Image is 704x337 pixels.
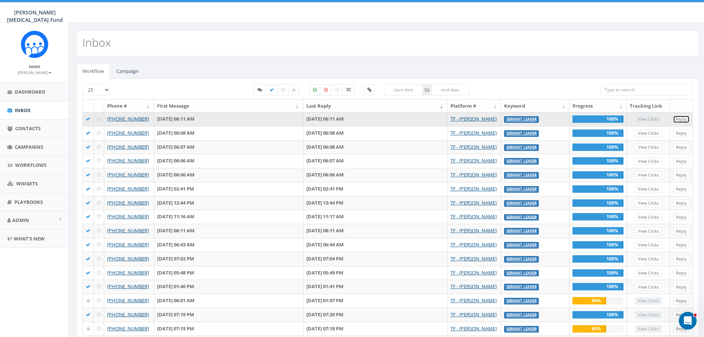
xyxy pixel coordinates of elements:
[450,227,497,234] a: TF - [PERSON_NAME]
[673,228,690,235] a: Reply
[303,168,448,182] td: [DATE] 06:06 AM
[303,238,448,252] td: [DATE] 06:44 AM
[635,241,662,249] a: View Clicks
[450,255,497,262] a: TF - [PERSON_NAME]
[572,227,623,235] div: 100%
[673,129,690,137] a: Reply
[673,144,690,151] a: Reply
[450,144,497,150] a: TF - [PERSON_NAME]
[635,255,662,263] a: View Clicks
[154,266,303,280] td: [DATE] 05:48 PM
[107,199,149,206] a: [PHONE_NUMBER]
[450,157,497,164] a: TF - [PERSON_NAME]
[450,311,497,318] a: TF - [PERSON_NAME]
[107,213,149,220] a: [PHONE_NUMBER]
[431,84,470,95] input: end date
[635,129,662,137] a: View Clicks
[601,84,693,95] input: Type to search
[450,171,497,178] a: TF - [PERSON_NAME]
[107,297,149,304] a: [PHONE_NUMBER]
[154,308,303,322] td: [DATE] 07:19 PM
[673,311,690,319] a: Reply
[303,294,448,308] td: [DATE] 01:07 PM
[635,213,662,221] a: View Clicks
[303,112,448,126] td: [DATE] 06:11 AM
[673,325,690,333] a: Reply
[506,284,537,289] a: Servant Leader
[154,112,303,126] td: [DATE] 06:11 AM
[635,199,662,207] a: View Clicks
[450,129,497,136] a: TF - [PERSON_NAME]
[277,84,289,95] label: Expired
[450,241,497,248] a: TF - [PERSON_NAME]
[331,84,343,95] label: Neutral
[303,196,448,210] td: [DATE] 12:44 PM
[107,283,149,290] a: [PHONE_NUMBER]
[303,182,448,196] td: [DATE] 02:41 PM
[572,269,623,277] div: 100%
[16,180,38,187] span: Widgets
[384,84,423,95] input: start date
[506,159,537,164] a: Servant Leader
[107,325,149,332] a: [PHONE_NUMBER]
[7,9,63,23] span: [PERSON_NAME] [MEDICAL_DATA] Fund
[303,210,448,224] td: [DATE] 11:17 AM
[572,144,623,151] div: 100%
[673,255,690,263] a: Reply
[110,64,144,79] a: Campaign
[303,100,448,112] th: Last Reply: activate to sort column ascending
[572,185,623,193] div: 100%
[450,185,497,192] a: TF - [PERSON_NAME]
[303,252,448,266] td: [DATE] 07:04 PM
[107,269,149,276] a: [PHONE_NUMBER]
[303,322,448,336] td: [DATE] 07:18 PM
[154,154,303,168] td: [DATE] 06:06 AM
[154,168,303,182] td: [DATE] 06:06 AM
[673,297,690,305] a: Reply
[107,185,149,192] a: [PHONE_NUMBER]
[21,30,48,58] img: Rally_Corp_Logo_1.png
[450,199,497,206] a: TF - [PERSON_NAME]
[107,129,149,136] a: [PHONE_NUMBER]
[76,64,110,79] a: Workflow
[15,162,47,168] span: Workflows
[107,311,149,318] a: [PHONE_NUMBER]
[572,297,606,304] div: 66%
[572,241,623,249] div: 100%
[572,325,606,333] div: 66%
[673,283,690,291] a: Reply
[673,158,690,165] a: Reply
[18,70,51,75] small: [PERSON_NAME]
[506,243,537,247] a: Servant Leader
[506,173,537,178] a: Servant Leader
[450,115,497,122] a: TF - [PERSON_NAME]
[107,255,149,262] a: [PHONE_NUMBER]
[154,126,303,140] td: [DATE] 06:08 AM
[303,266,448,280] td: [DATE] 05:49 PM
[450,269,497,276] a: TF - [PERSON_NAME]
[303,308,448,322] td: [DATE] 07:20 PM
[15,144,43,150] span: Campaigns
[303,126,448,140] td: [DATE] 06:08 AM
[320,84,332,95] label: Negative
[154,100,303,112] th: First Message: activate to sort column ascending
[154,294,303,308] td: [DATE] 06:01 AM
[154,252,303,266] td: [DATE] 07:02 PM
[572,157,623,165] div: 100%
[450,213,497,220] a: TF - [PERSON_NAME]
[107,144,149,150] a: [PHONE_NUMBER]
[107,115,149,122] a: [PHONE_NUMBER]
[154,210,303,224] td: [DATE] 11:16 AM
[154,196,303,210] td: [DATE] 12:44 PM
[572,311,623,319] div: 100%
[18,69,51,75] a: [PERSON_NAME]
[501,100,569,112] th: Keyword: activate to sort column ascending
[572,199,623,207] div: 100%
[309,84,321,95] label: Positive
[423,84,431,95] span: to
[506,257,537,262] a: Servant Leader
[14,199,43,205] span: Playbooks
[572,129,623,137] div: 100%
[154,280,303,294] td: [DATE] 01:40 PM
[303,140,448,154] td: [DATE] 06:08 AM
